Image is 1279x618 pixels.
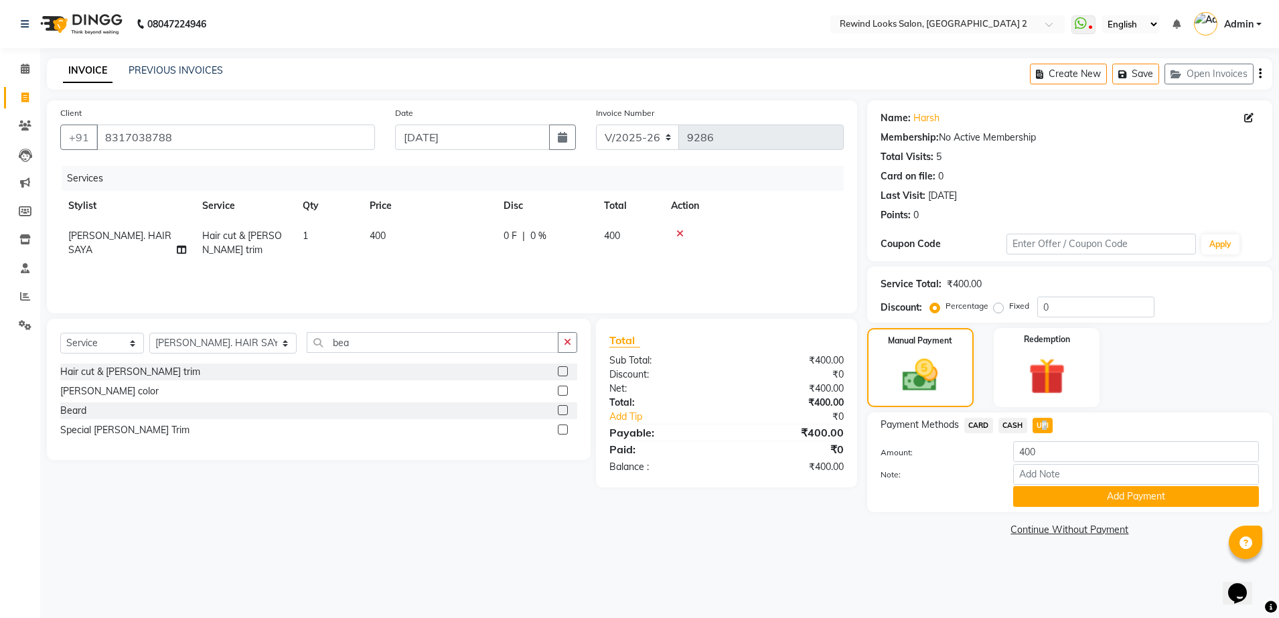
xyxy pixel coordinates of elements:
[599,396,727,410] div: Total:
[870,523,1270,537] a: Continue Without Payment
[727,396,854,410] div: ₹400.00
[1017,354,1077,399] img: _gift.svg
[727,424,854,441] div: ₹400.00
[727,460,854,474] div: ₹400.00
[727,354,854,368] div: ₹400.00
[1201,234,1239,254] button: Apply
[938,169,944,183] div: 0
[295,191,362,221] th: Qty
[60,404,86,418] div: Beard
[881,237,1006,251] div: Coupon Code
[599,424,727,441] div: Payable:
[1112,64,1159,84] button: Save
[60,191,194,221] th: Stylist
[63,59,112,83] a: INVOICE
[663,191,844,221] th: Action
[881,418,959,432] span: Payment Methods
[60,107,82,119] label: Client
[881,301,922,315] div: Discount:
[727,441,854,457] div: ₹0
[748,410,854,424] div: ₹0
[147,5,206,43] b: 08047224946
[599,441,727,457] div: Paid:
[129,64,223,76] a: PREVIOUS INVOICES
[1013,441,1259,462] input: Amount
[599,460,727,474] div: Balance :
[194,191,295,221] th: Service
[68,230,171,256] span: [PERSON_NAME]. HAIR SAYA
[96,125,375,150] input: Search by Name/Mobile/Email/Code
[1013,486,1259,507] button: Add Payment
[727,382,854,396] div: ₹400.00
[891,355,949,396] img: _cash.svg
[881,150,933,164] div: Total Visits:
[599,354,727,368] div: Sub Total:
[303,230,308,242] span: 1
[1030,64,1107,84] button: Create New
[881,131,1259,145] div: No Active Membership
[871,447,1003,459] label: Amount:
[1224,17,1254,31] span: Admin
[1006,234,1195,254] input: Enter Offer / Coupon Code
[522,229,525,243] span: |
[596,107,654,119] label: Invoice Number
[998,418,1027,433] span: CASH
[964,418,993,433] span: CARD
[881,277,942,291] div: Service Total:
[62,166,854,191] div: Services
[599,382,727,396] div: Net:
[913,208,919,222] div: 0
[60,384,159,398] div: [PERSON_NAME] color
[599,368,727,382] div: Discount:
[504,229,517,243] span: 0 F
[496,191,596,221] th: Disc
[881,169,935,183] div: Card on file:
[370,230,386,242] span: 400
[60,125,98,150] button: +91
[881,208,911,222] div: Points:
[307,332,558,353] input: Search or Scan
[530,229,546,243] span: 0 %
[881,131,939,145] div: Membership:
[1194,12,1217,35] img: Admin
[1223,564,1266,605] iframe: chat widget
[913,111,939,125] a: Harsh
[881,189,925,203] div: Last Visit:
[34,5,126,43] img: logo
[1024,333,1070,345] label: Redemption
[947,277,982,291] div: ₹400.00
[362,191,496,221] th: Price
[596,191,663,221] th: Total
[888,335,952,347] label: Manual Payment
[60,423,190,437] div: Special [PERSON_NAME] Trim
[1009,300,1029,312] label: Fixed
[727,368,854,382] div: ₹0
[928,189,957,203] div: [DATE]
[1033,418,1053,433] span: UPI
[881,111,911,125] div: Name:
[871,469,1003,481] label: Note:
[395,107,413,119] label: Date
[60,365,200,379] div: Hair cut & [PERSON_NAME] trim
[202,230,282,256] span: Hair cut & [PERSON_NAME] trim
[609,333,640,347] span: Total
[936,150,942,164] div: 5
[1013,464,1259,485] input: Add Note
[599,410,748,424] a: Add Tip
[604,230,620,242] span: 400
[1164,64,1254,84] button: Open Invoices
[946,300,988,312] label: Percentage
